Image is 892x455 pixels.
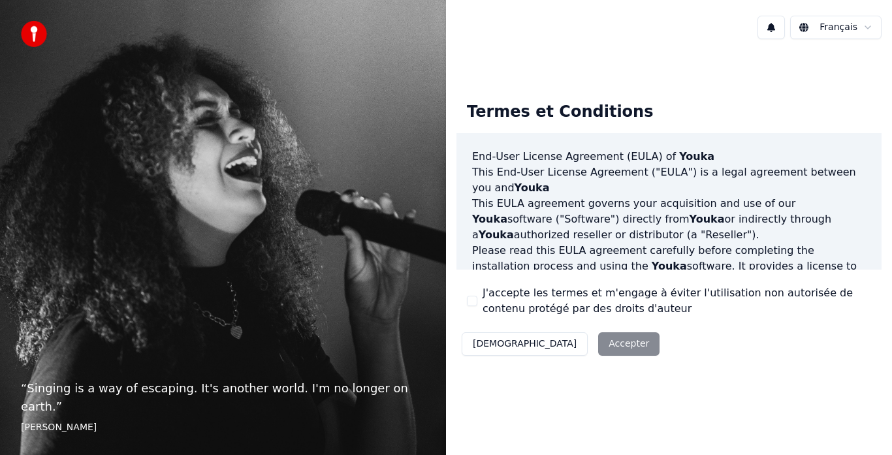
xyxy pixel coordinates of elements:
span: Youka [679,150,714,163]
span: Youka [515,181,550,194]
p: This End-User License Agreement ("EULA") is a legal agreement between you and [472,165,866,196]
button: [DEMOGRAPHIC_DATA] [462,332,588,356]
div: Termes et Conditions [456,91,663,133]
label: J'accepte les termes et m'engage à éviter l'utilisation non autorisée de contenu protégé par des ... [483,285,871,317]
p: This EULA agreement governs your acquisition and use of our software ("Software") directly from o... [472,196,866,243]
span: Youka [652,260,687,272]
h3: End-User License Agreement (EULA) of [472,149,866,165]
p: Please read this EULA agreement carefully before completing the installation process and using th... [472,243,866,306]
p: “ Singing is a way of escaping. It's another world. I'm no longer on earth. ” [21,379,425,416]
span: Youka [472,213,507,225]
span: Youka [479,228,514,241]
span: Youka [690,213,725,225]
img: youka [21,21,47,47]
footer: [PERSON_NAME] [21,421,425,434]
